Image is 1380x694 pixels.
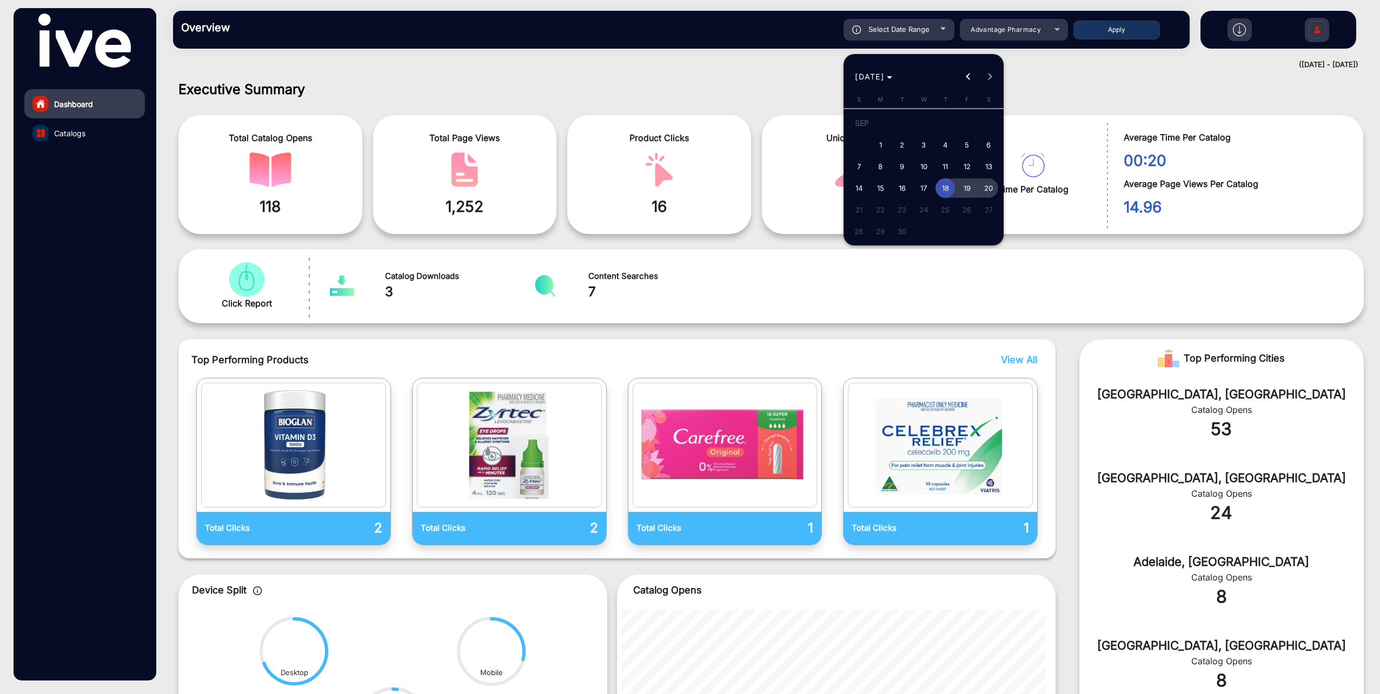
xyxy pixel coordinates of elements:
[870,177,891,199] button: September 15, 2025
[914,200,933,219] span: 24
[871,222,890,241] span: 29
[979,157,998,176] span: 13
[892,157,912,176] span: 9
[958,66,979,88] button: Previous month
[957,135,977,155] span: 5
[934,177,956,199] button: September 18, 2025
[914,135,933,155] span: 3
[957,178,977,198] span: 19
[978,156,999,177] button: September 13, 2025
[956,134,978,156] button: September 5, 2025
[957,157,977,176] span: 12
[914,178,933,198] span: 17
[857,96,861,103] span: S
[956,156,978,177] button: September 12, 2025
[965,96,969,103] span: F
[870,134,891,156] button: September 1, 2025
[849,178,868,198] span: 14
[978,134,999,156] button: September 6, 2025
[913,177,934,199] button: September 17, 2025
[848,177,870,199] button: September 14, 2025
[979,200,998,219] span: 27
[978,199,999,221] button: September 27, 2025
[900,96,904,103] span: T
[944,96,947,103] span: T
[921,96,927,103] span: W
[848,199,870,221] button: September 21, 2025
[914,157,933,176] span: 10
[848,112,999,134] td: SEP
[913,199,934,221] button: September 24, 2025
[934,156,956,177] button: September 11, 2025
[891,221,913,242] button: September 30, 2025
[891,134,913,156] button: September 2, 2025
[934,134,956,156] button: September 4, 2025
[871,178,890,198] span: 15
[956,177,978,199] button: September 19, 2025
[878,96,883,103] span: M
[936,157,955,176] span: 11
[936,178,955,198] span: 18
[913,156,934,177] button: September 10, 2025
[978,177,999,199] button: September 20, 2025
[891,156,913,177] button: September 9, 2025
[870,199,891,221] button: September 22, 2025
[913,134,934,156] button: September 3, 2025
[892,200,912,219] span: 23
[849,222,868,241] span: 28
[871,157,890,176] span: 8
[979,178,998,198] span: 20
[871,200,890,219] span: 22
[956,199,978,221] button: September 26, 2025
[957,200,977,219] span: 26
[987,96,991,103] span: S
[855,72,884,81] span: [DATE]
[871,135,890,155] span: 1
[849,200,868,219] span: 21
[979,135,998,155] span: 6
[934,199,956,221] button: September 25, 2025
[892,178,912,198] span: 16
[870,221,891,242] button: September 29, 2025
[851,67,897,86] button: Choose month and year
[848,156,870,177] button: September 7, 2025
[891,177,913,199] button: September 16, 2025
[936,135,955,155] span: 4
[891,199,913,221] button: September 23, 2025
[870,156,891,177] button: September 8, 2025
[936,200,955,219] span: 25
[849,157,868,176] span: 7
[892,222,912,241] span: 30
[892,135,912,155] span: 2
[848,221,870,242] button: September 28, 2025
